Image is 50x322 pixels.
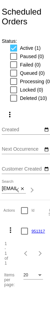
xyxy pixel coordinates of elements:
mat-icon: more_vert [6,110,14,119]
span: Paused (0) [20,52,44,61]
span: Queued (0) [20,69,45,77]
div: Items per page: [4,273,21,287]
span: Failed (0) [20,61,41,69]
mat-icon: date_range [44,127,49,133]
span: Deleted (10) [20,94,47,102]
a: 951317 [31,229,45,233]
input: Customer Created [2,166,43,172]
span: Status: [2,38,17,44]
mat-icon: more_vert [6,226,15,234]
mat-icon: date_range [44,166,49,172]
button: Previous page [11,183,25,197]
button: Next page [25,183,39,197]
mat-select: Items per page: [23,273,43,278]
input: Next Occurrence [2,147,43,152]
mat-header-cell: Actions [3,200,21,221]
div: 1 - 1 of 1 [5,241,8,266]
input: Search [2,186,19,191]
span: 20 [23,273,28,277]
button: Change sorting for Id [31,209,34,213]
span: Active (1) [20,44,41,52]
span: Locked (0) [20,86,43,94]
input: Created [2,127,43,133]
button: Next page [33,246,47,260]
h2: Scheduled Orders [2,7,47,26]
button: Previous page [19,246,33,260]
mat-icon: date_range [44,147,49,152]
